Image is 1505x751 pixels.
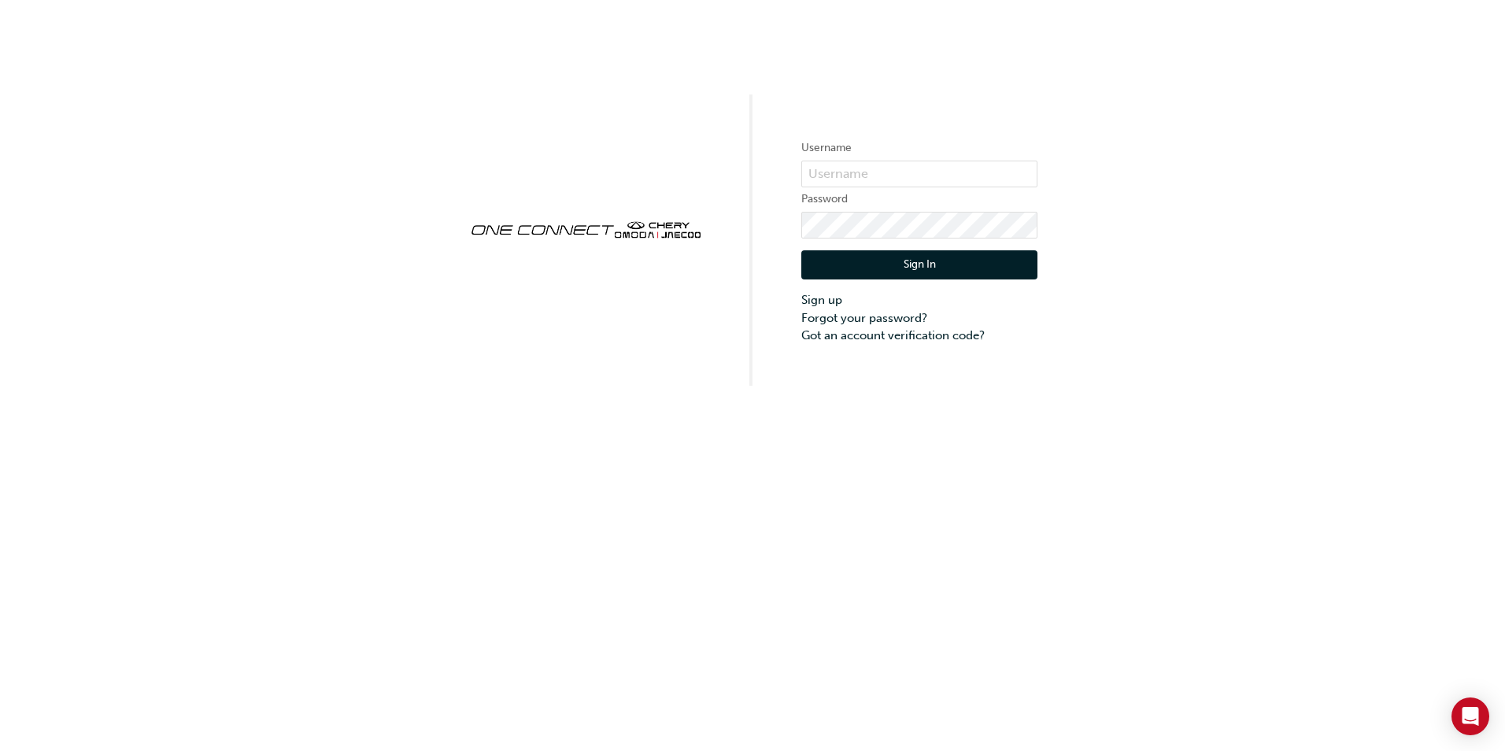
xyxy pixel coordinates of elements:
[801,190,1037,209] label: Password
[801,291,1037,309] a: Sign up
[468,208,704,249] img: oneconnect
[801,250,1037,280] button: Sign In
[1451,697,1489,735] div: Open Intercom Messenger
[801,161,1037,187] input: Username
[801,309,1037,327] a: Forgot your password?
[801,327,1037,345] a: Got an account verification code?
[801,139,1037,157] label: Username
